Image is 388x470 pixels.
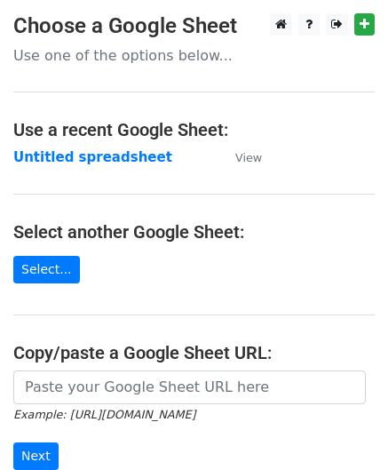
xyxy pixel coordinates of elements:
h4: Copy/paste a Google Sheet URL: [13,342,375,363]
a: View [218,149,262,165]
h4: Select another Google Sheet: [13,221,375,243]
h4: Use a recent Google Sheet: [13,119,375,140]
input: Next [13,442,59,470]
a: Select... [13,256,80,283]
input: Paste your Google Sheet URL here [13,370,366,404]
h3: Choose a Google Sheet [13,13,375,39]
small: View [235,151,262,164]
p: Use one of the options below... [13,46,375,65]
a: Untitled spreadsheet [13,149,172,165]
small: Example: [URL][DOMAIN_NAME] [13,408,195,421]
